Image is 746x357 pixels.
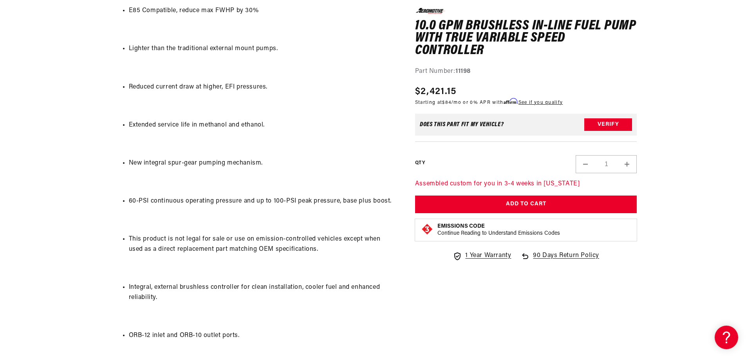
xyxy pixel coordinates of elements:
li: E85 Compatible, reduce max FWHP by 30% [129,6,396,16]
li: Lighter than the traditional external mount pumps. [129,44,396,54]
p: Continue Reading to Understand Emissions Codes [437,230,560,237]
li: Integral, external brushless controller for clean installation, cooler fuel and enhanced reliabil... [129,283,396,303]
a: See if you qualify - Learn more about Affirm Financing (opens in modal) [518,100,563,105]
li: New integral spur-gear pumping mechanism. [129,158,396,169]
a: 90 Days Return Policy [520,250,599,268]
span: 90 Days Return Policy [533,250,599,268]
button: Emissions CodeContinue Reading to Understand Emissions Codes [437,223,560,237]
strong: Emissions Code [437,223,485,229]
li: Reduced current draw at higher, EFI pressures. [129,82,396,92]
p: Assembled custom for you in 3-4 weeks in [US_STATE] [415,179,637,189]
span: $2,421.15 [415,84,457,98]
label: QTY [415,160,425,167]
span: $84 [442,100,451,105]
button: Add to Cart [415,196,637,213]
img: Emissions code [421,223,434,235]
span: 1 Year Warranty [465,250,511,261]
li: Extended service life in methanol and ethanol. [129,120,396,130]
li: This product is not legal for sale or use on emission-controlled vehicles except when used as a d... [129,234,396,254]
h1: 10.0 GPM Brushless In-Line Fuel Pump with True Variable Speed Controller [415,20,637,57]
div: Does This part fit My vehicle? [420,121,504,128]
li: 60-PSI continuous operating pressure and up to 100-PSI peak pressure, base plus boost. [129,196,396,207]
button: Verify [584,118,632,131]
strong: 11198 [455,68,471,74]
span: Affirm [504,98,517,104]
div: Part Number: [415,67,637,77]
a: 1 Year Warranty [453,250,511,261]
li: ORB-12 inlet and ORB-10 outlet ports. [129,331,396,341]
p: Starting at /mo or 0% APR with . [415,98,563,106]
